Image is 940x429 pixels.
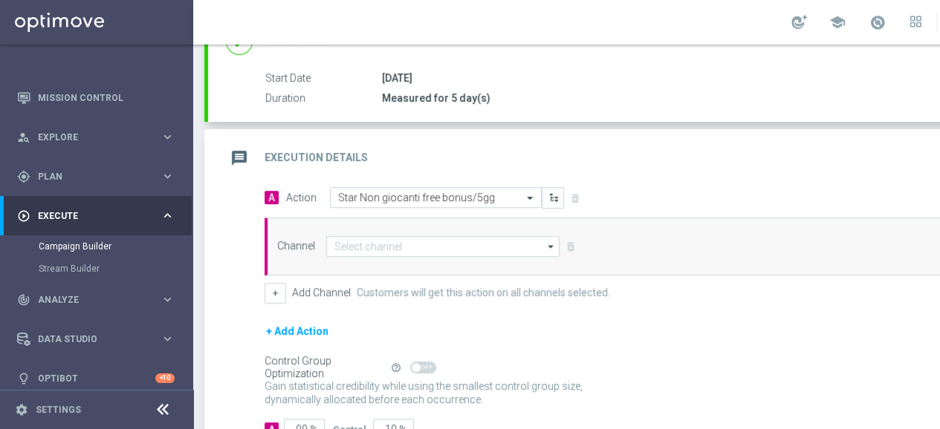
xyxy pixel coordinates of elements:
i: person_search [17,131,30,144]
div: Campaign Builder [39,235,192,258]
i: help_outline [391,362,401,373]
button: lightbulb Optibot +10 [16,373,175,384]
a: Settings [36,405,81,414]
div: +10 [155,373,175,383]
i: settings [15,403,28,416]
span: Data Studio [38,335,161,344]
a: Campaign Builder [39,240,155,252]
i: keyboard_arrow_right [161,130,175,144]
i: keyboard_arrow_right [161,332,175,346]
button: gps_fixed Plan keyboard_arrow_right [16,171,175,183]
a: Mission Control [38,78,175,117]
button: track_changes Analyze keyboard_arrow_right [16,294,175,306]
i: message [226,145,253,171]
button: + Add Action [265,322,330,341]
i: gps_fixed [17,170,30,183]
button: person_search Explore keyboard_arrow_right [16,131,175,143]
div: Analyze [17,293,161,307]
input: Select channel [326,236,560,257]
h2: Execution Details [265,151,368,165]
div: Explore [17,131,161,144]
div: Optibot [17,358,175,398]
div: Data Studio [17,333,161,346]
span: Explore [38,133,161,142]
a: Stream Builder [39,263,155,275]
div: Stream Builder [39,258,192,280]
ng-select: Star Non giocanti free bonus/5gg [330,187,542,208]
button: Data Studio keyboard_arrow_right [16,333,175,345]
span: Analyze [38,295,161,304]
label: Start Date [265,72,382,85]
label: Action [286,191,317,204]
div: Execute [17,209,161,223]
button: Mission Control [16,92,175,104]
span: Execute [38,212,161,220]
span: A [265,191,279,204]
label: Duration [265,92,382,105]
a: Optibot [38,358,155,398]
button: play_circle_outline Execute keyboard_arrow_right [16,210,175,222]
i: arrow_drop_down [544,237,559,256]
i: lightbulb [17,372,30,385]
label: Customers will get this action on all channels selected. [357,286,610,299]
span: school [829,14,846,30]
div: Plan [17,170,161,183]
button: + [265,283,286,304]
button: help_outline [389,359,410,376]
span: Plan [38,172,161,181]
i: play_circle_outline [17,209,30,223]
i: keyboard_arrow_right [161,292,175,307]
div: Control Group Optimization [265,355,389,380]
label: Add Channel [292,286,351,299]
i: keyboard_arrow_right [161,209,175,223]
div: Mission Control [17,78,175,117]
i: keyboard_arrow_right [161,169,175,183]
label: Channel [277,240,315,252]
i: track_changes [17,293,30,307]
